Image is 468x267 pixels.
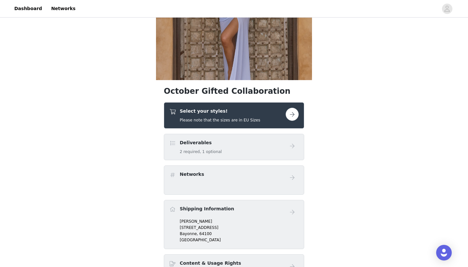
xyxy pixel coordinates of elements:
h4: Deliverables [180,139,222,146]
div: Shipping Information [164,200,304,249]
div: Networks [164,165,304,195]
div: avatar [444,4,450,14]
h4: Networks [180,171,204,178]
h5: 2 required, 1 optional [180,149,222,155]
div: Open Intercom Messenger [436,245,452,260]
span: 64100 [199,232,212,236]
a: Networks [47,1,79,16]
span: Bayonne, [180,232,198,236]
h4: Content & Usage Rights [180,260,241,267]
h5: Please note that the sizes are in EU Sizes [180,117,260,123]
a: Dashboard [10,1,46,16]
div: Select your styles! [164,102,304,129]
h1: October Gifted Collaboration [164,85,304,97]
p: [STREET_ADDRESS] [180,225,299,231]
div: Deliverables [164,134,304,160]
h4: Shipping Information [180,205,234,212]
p: [PERSON_NAME] [180,218,299,224]
h4: Select your styles! [180,108,260,115]
p: [GEOGRAPHIC_DATA] [180,237,299,243]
